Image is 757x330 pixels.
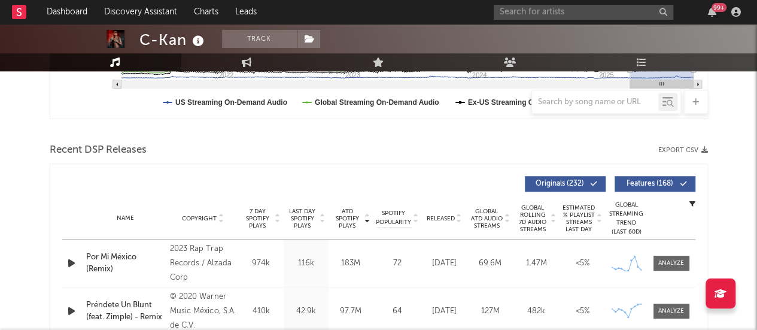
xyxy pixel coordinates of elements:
div: 42.9k [287,305,326,317]
div: 99 + [712,3,726,12]
div: 183M [332,258,370,270]
div: [DATE] [424,305,464,317]
span: Recent DSP Releases [50,143,147,158]
button: Originals(232) [525,176,606,192]
a: Por Mi México (Remix) [86,252,165,275]
span: ATD Spotify Plays [332,208,363,229]
div: 97.7M [332,305,370,317]
div: Global Streaming Trend (Last 60D) [609,201,644,237]
div: Name [86,214,165,223]
div: 974k [242,258,281,270]
div: 127M [470,305,510,317]
span: Global ATD Audio Streams [470,208,503,229]
div: 482k [516,305,557,317]
div: <5% [563,258,603,270]
div: 2023 Rap Trap Records / Alzada Corp [170,242,235,285]
div: 1.47M [516,258,557,270]
span: Estimated % Playlist Streams Last Day [563,204,595,233]
div: C-Kan [139,30,207,50]
div: 116k [287,258,326,270]
div: [DATE] [424,258,464,270]
span: Originals ( 232 ) [533,180,588,187]
span: Global Rolling 7D Audio Streams [516,204,549,233]
input: Search for artists [494,5,673,20]
a: Préndete Un Blunt (feat. Zimple) - Remix [86,299,165,323]
button: Features(168) [615,176,695,192]
button: Track [222,30,297,48]
input: Search by song name or URL [532,98,658,107]
span: Spotify Popularity [376,209,411,227]
span: Features ( 168 ) [622,180,677,187]
span: Copyright [182,215,217,222]
div: 64 [376,305,418,317]
span: 7 Day Spotify Plays [242,208,273,229]
button: Export CSV [658,147,708,154]
div: <5% [563,305,603,317]
div: 69.6M [470,258,510,270]
div: 410k [242,305,281,317]
button: 99+ [708,7,716,17]
span: Released [427,215,455,222]
div: 72 [376,258,418,270]
span: Last Day Spotify Plays [287,208,318,229]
